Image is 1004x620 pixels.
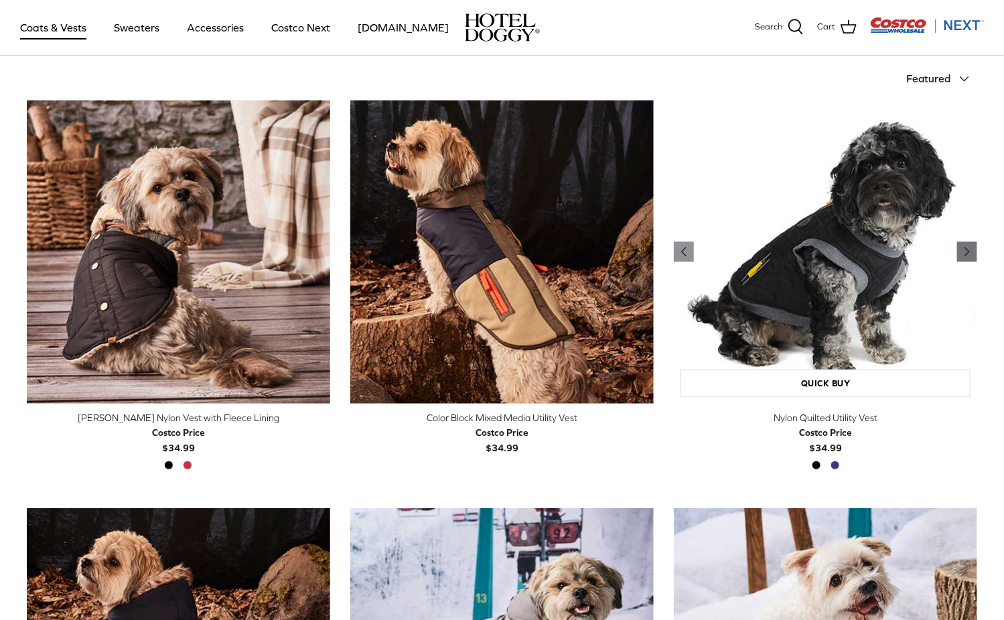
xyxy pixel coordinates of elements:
[346,5,461,50] a: [DOMAIN_NAME]
[755,20,782,34] span: Search
[465,13,540,42] img: hoteldoggycom
[674,410,977,425] div: Nylon Quilted Utility Vest
[674,410,977,455] a: Nylon Quilted Utility Vest Costco Price$34.99
[259,5,342,50] a: Costco Next
[870,17,984,33] img: Costco Next
[350,410,654,455] a: Color Block Mixed Media Utility Vest Costco Price$34.99
[175,5,256,50] a: Accessories
[476,425,528,453] b: $34.99
[957,242,977,262] a: Previous
[350,100,654,404] img: tan dog wearing a blue & brown vest
[799,425,852,453] b: $34.99
[674,100,977,404] a: Nylon Quilted Utility Vest
[907,64,978,94] button: Featured
[102,5,171,50] a: Sweaters
[465,13,540,42] a: hoteldoggy.com hoteldoggycom
[27,410,330,455] a: [PERSON_NAME] Nylon Vest with Fleece Lining Costco Price$34.99
[817,20,835,34] span: Cart
[350,100,654,404] a: Color Block Mixed Media Utility Vest
[674,242,694,262] a: Previous
[907,72,951,84] span: Featured
[799,425,852,440] div: Costco Price
[27,100,330,404] a: Melton Nylon Vest with Fleece Lining
[8,5,98,50] a: Coats & Vests
[152,425,205,453] b: $34.99
[680,370,971,397] a: Quick buy
[870,25,984,35] a: Visit Costco Next
[817,19,857,36] a: Cart
[152,425,205,440] div: Costco Price
[350,410,654,425] div: Color Block Mixed Media Utility Vest
[755,19,804,36] a: Search
[476,425,528,440] div: Costco Price
[27,410,330,425] div: [PERSON_NAME] Nylon Vest with Fleece Lining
